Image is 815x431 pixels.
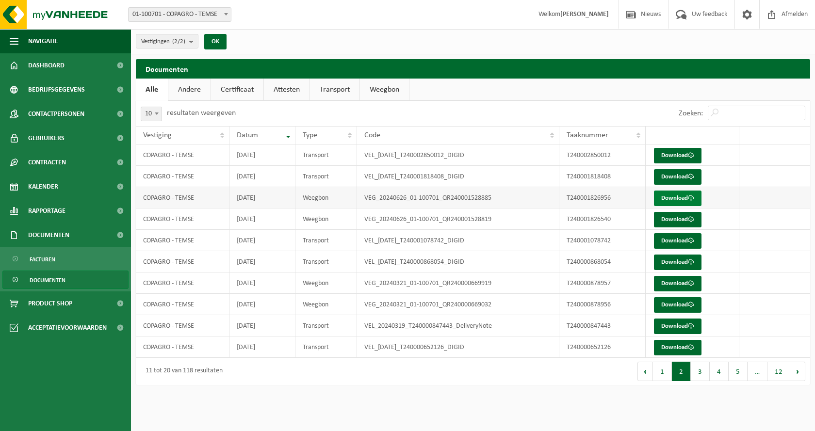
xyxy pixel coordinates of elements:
[691,362,710,381] button: 3
[264,79,310,101] a: Attesten
[28,199,65,223] span: Rapportage
[360,79,409,101] a: Weegbon
[229,294,295,315] td: [DATE]
[295,144,357,166] td: Transport
[229,187,295,208] td: [DATE]
[229,336,295,358] td: [DATE]
[295,294,357,315] td: Weegbon
[168,79,211,101] a: Andere
[141,363,223,380] div: 11 tot 20 van 118 resultaten
[559,315,646,336] td: T240000847443
[637,362,653,381] button: Previous
[30,250,55,269] span: Facturen
[211,79,263,101] a: Certificaat
[229,144,295,166] td: [DATE]
[136,272,229,294] td: COPAGRO - TEMSE
[136,144,229,166] td: COPAGRO - TEMSE
[295,208,357,230] td: Weegbon
[2,271,129,289] a: Documenten
[28,316,107,340] span: Acceptatievoorwaarden
[2,250,129,268] a: Facturen
[767,362,790,381] button: 12
[357,166,559,187] td: VEL_[DATE]_T240001818408_DIGID
[136,187,229,208] td: COPAGRO - TEMSE
[28,223,69,247] span: Documenten
[129,8,231,21] span: 01-100701 - COPAGRO - TEMSE
[790,362,805,381] button: Next
[559,272,646,294] td: T240000878957
[748,362,767,381] span: …
[559,294,646,315] td: T240000878956
[28,102,84,126] span: Contactpersonen
[654,212,701,227] a: Download
[28,53,65,78] span: Dashboard
[567,131,608,139] span: Taaknummer
[143,131,172,139] span: Vestiging
[229,208,295,230] td: [DATE]
[295,315,357,336] td: Transport
[357,230,559,251] td: VEL_[DATE]_T240001078742_DIGID
[136,166,229,187] td: COPAGRO - TEMSE
[560,11,609,18] strong: [PERSON_NAME]
[654,297,701,313] a: Download
[295,336,357,358] td: Transport
[310,79,359,101] a: Transport
[229,315,295,336] td: [DATE]
[364,131,380,139] span: Code
[141,34,185,49] span: Vestigingen
[295,272,357,294] td: Weegbon
[28,78,85,102] span: Bedrijfsgegevens
[136,336,229,358] td: COPAGRO - TEMSE
[28,29,58,53] span: Navigatie
[654,340,701,355] a: Download
[30,271,65,289] span: Documenten
[295,230,357,251] td: Transport
[559,187,646,208] td: T240001826956
[136,294,229,315] td: COPAGRO - TEMSE
[167,109,236,117] label: resultaten weergeven
[229,166,295,187] td: [DATE]
[357,315,559,336] td: VEL_20240319_T240000847443_DeliveryNote
[136,59,810,78] h2: Documenten
[559,166,646,187] td: T240001818408
[136,208,229,230] td: COPAGRO - TEMSE
[136,34,198,48] button: Vestigingen(2/2)
[654,169,701,185] a: Download
[559,336,646,358] td: T240000652126
[136,79,168,101] a: Alle
[559,208,646,230] td: T240001826540
[559,144,646,166] td: T240002850012
[654,233,701,249] a: Download
[357,208,559,230] td: VEG_20240626_01-100701_QR240001528819
[136,315,229,336] td: COPAGRO - TEMSE
[136,251,229,272] td: COPAGRO - TEMSE
[357,251,559,272] td: VEL_[DATE]_T240000868054_DIGID
[141,107,162,121] span: 10
[28,126,65,150] span: Gebruikers
[729,362,748,381] button: 5
[237,131,258,139] span: Datum
[679,110,703,117] label: Zoeken:
[654,255,701,270] a: Download
[654,148,701,163] a: Download
[28,175,58,199] span: Kalender
[28,150,66,175] span: Contracten
[28,291,72,316] span: Product Shop
[654,276,701,291] a: Download
[128,7,231,22] span: 01-100701 - COPAGRO - TEMSE
[357,294,559,315] td: VEG_20240321_01-100701_QR240000669032
[653,362,672,381] button: 1
[136,230,229,251] td: COPAGRO - TEMSE
[295,251,357,272] td: Transport
[229,251,295,272] td: [DATE]
[357,336,559,358] td: VEL_[DATE]_T240000652126_DIGID
[710,362,729,381] button: 4
[672,362,691,381] button: 2
[229,230,295,251] td: [DATE]
[172,38,185,45] count: (2/2)
[559,230,646,251] td: T240001078742
[295,187,357,208] td: Weegbon
[654,319,701,334] a: Download
[303,131,317,139] span: Type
